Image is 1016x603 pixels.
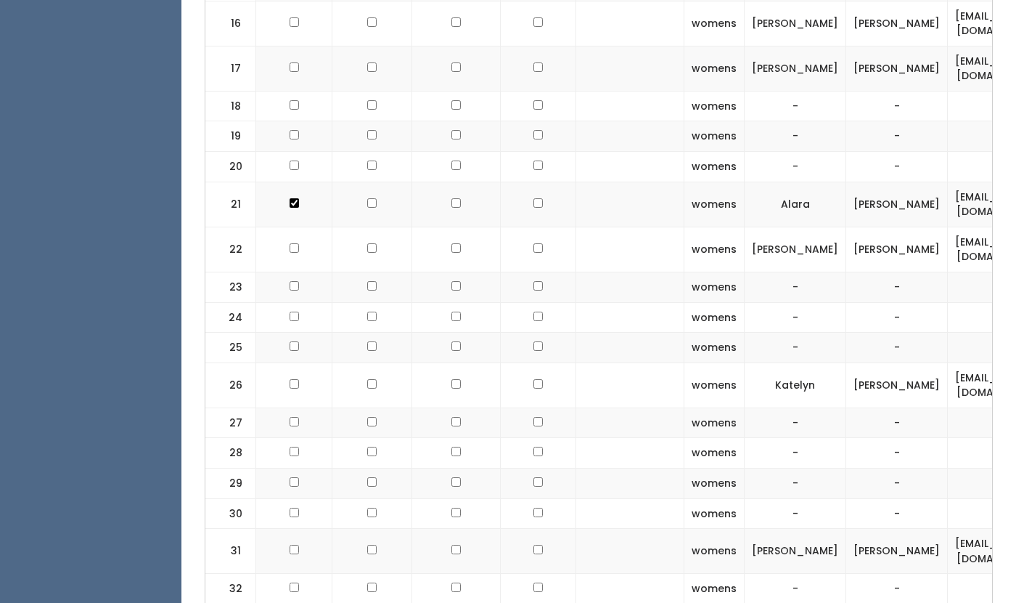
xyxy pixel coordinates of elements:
td: [PERSON_NAME] [745,227,846,272]
td: womens [684,363,745,408]
td: [PERSON_NAME] [745,1,846,46]
td: [PERSON_NAME] [846,227,948,272]
td: womens [684,227,745,272]
td: - [846,438,948,469]
td: - [846,468,948,498]
td: womens [684,333,745,363]
td: - [745,468,846,498]
td: - [846,272,948,302]
td: - [745,91,846,121]
td: womens [684,272,745,302]
td: [PERSON_NAME] [846,46,948,91]
td: - [745,121,846,152]
td: - [846,408,948,438]
td: [PERSON_NAME] [745,46,846,91]
td: 23 [205,272,256,302]
td: womens [684,408,745,438]
td: - [745,333,846,363]
td: womens [684,1,745,46]
td: [PERSON_NAME] [846,1,948,46]
td: [PERSON_NAME] [745,529,846,574]
td: 26 [205,363,256,408]
td: 28 [205,438,256,469]
td: womens [684,498,745,529]
td: womens [684,121,745,152]
td: - [846,302,948,333]
td: [PERSON_NAME] [846,363,948,408]
td: 19 [205,121,256,152]
td: 27 [205,408,256,438]
td: Alara [745,182,846,227]
td: - [846,152,948,182]
td: womens [684,468,745,498]
td: 21 [205,182,256,227]
td: womens [684,302,745,333]
td: - [745,152,846,182]
td: - [846,333,948,363]
td: [PERSON_NAME] [846,529,948,574]
td: 20 [205,152,256,182]
td: - [745,272,846,302]
td: 16 [205,1,256,46]
td: - [846,498,948,529]
td: 30 [205,498,256,529]
td: 17 [205,46,256,91]
td: 31 [205,529,256,574]
td: 22 [205,227,256,272]
td: - [745,438,846,469]
td: womens [684,438,745,469]
td: - [846,121,948,152]
td: [PERSON_NAME] [846,182,948,227]
td: Katelyn [745,363,846,408]
td: - [846,91,948,121]
td: womens [684,529,745,574]
td: womens [684,46,745,91]
td: - [745,498,846,529]
td: womens [684,152,745,182]
td: 29 [205,468,256,498]
td: womens [684,182,745,227]
td: 24 [205,302,256,333]
td: 18 [205,91,256,121]
td: - [745,408,846,438]
td: 25 [205,333,256,363]
td: - [745,302,846,333]
td: womens [684,91,745,121]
